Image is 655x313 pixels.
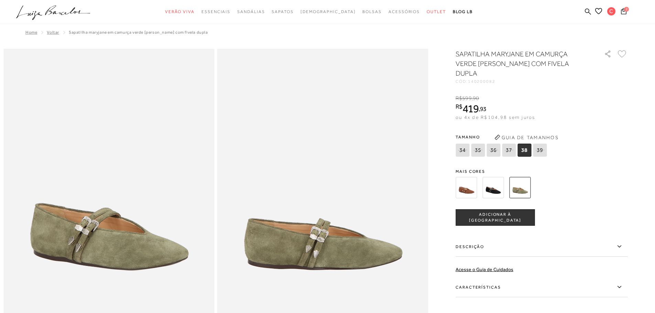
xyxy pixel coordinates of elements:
span: BLOG LB [453,9,473,14]
span: 39 [533,144,547,157]
span: 36 [487,144,500,157]
a: Voltar [47,30,59,35]
span: ou 4x de R$104,98 sem juros [456,114,535,120]
a: noSubCategoriesText [272,5,293,18]
span: 34 [456,144,469,157]
span: 37 [502,144,516,157]
h1: SAPATILHA MARYJANE EM CAMURÇA VERDE [PERSON_NAME] COM FIVELA DUPLA [456,49,585,78]
img: SAPATILHA MARYJANE EM CAMURÇA CARAMELO COM FIVELA DUPLA [456,177,477,198]
span: Tamanho [456,132,548,142]
span: 93 [480,105,487,112]
span: C [607,7,615,15]
a: noSubCategoriesText [165,5,195,18]
i: , [472,95,479,101]
span: 419 [462,102,479,115]
span: 140200082 [468,79,495,84]
span: Essenciais [201,9,230,14]
i: , [479,106,487,112]
span: Bolsas [362,9,382,14]
button: 2 [619,8,629,17]
img: SAPATILHA MARYJANE EM CAMURÇA PRETA COM FIVELA DUPLA [482,177,504,198]
span: ADICIONAR À [GEOGRAPHIC_DATA] [456,212,534,224]
i: R$ [456,95,462,101]
span: Verão Viva [165,9,195,14]
i: R$ [456,103,462,110]
a: noSubCategoriesText [427,5,446,18]
span: 2 [624,7,629,12]
span: Mais cores [456,169,627,174]
a: noSubCategoriesText [301,5,356,18]
span: Sandálias [237,9,265,14]
span: 90 [473,95,479,101]
button: C [604,7,619,18]
span: 38 [517,144,531,157]
span: 599 [462,95,471,101]
a: noSubCategoriesText [237,5,265,18]
a: noSubCategoriesText [389,5,420,18]
button: ADICIONAR À [GEOGRAPHIC_DATA] [456,209,535,226]
span: Sapatos [272,9,293,14]
a: noSubCategoriesText [362,5,382,18]
span: 35 [471,144,485,157]
a: Acesse o Guia de Cuidados [456,267,513,272]
a: Home [25,30,37,35]
span: Acessórios [389,9,420,14]
img: SAPATILHA MARYJANE EM CAMURÇA VERDE TOMILHO COM FIVELA DUPLA [509,177,531,198]
a: BLOG LB [453,5,473,18]
span: SAPATILHA MARYJANE EM CAMURÇA VERDE [PERSON_NAME] COM FIVELA DUPLA [69,30,208,35]
a: noSubCategoriesText [201,5,230,18]
label: Descrição [456,237,627,257]
span: Outlet [427,9,446,14]
button: Guia de Tamanhos [492,132,561,143]
label: Características [456,277,627,297]
span: [DEMOGRAPHIC_DATA] [301,9,356,14]
div: CÓD: [456,79,593,83]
